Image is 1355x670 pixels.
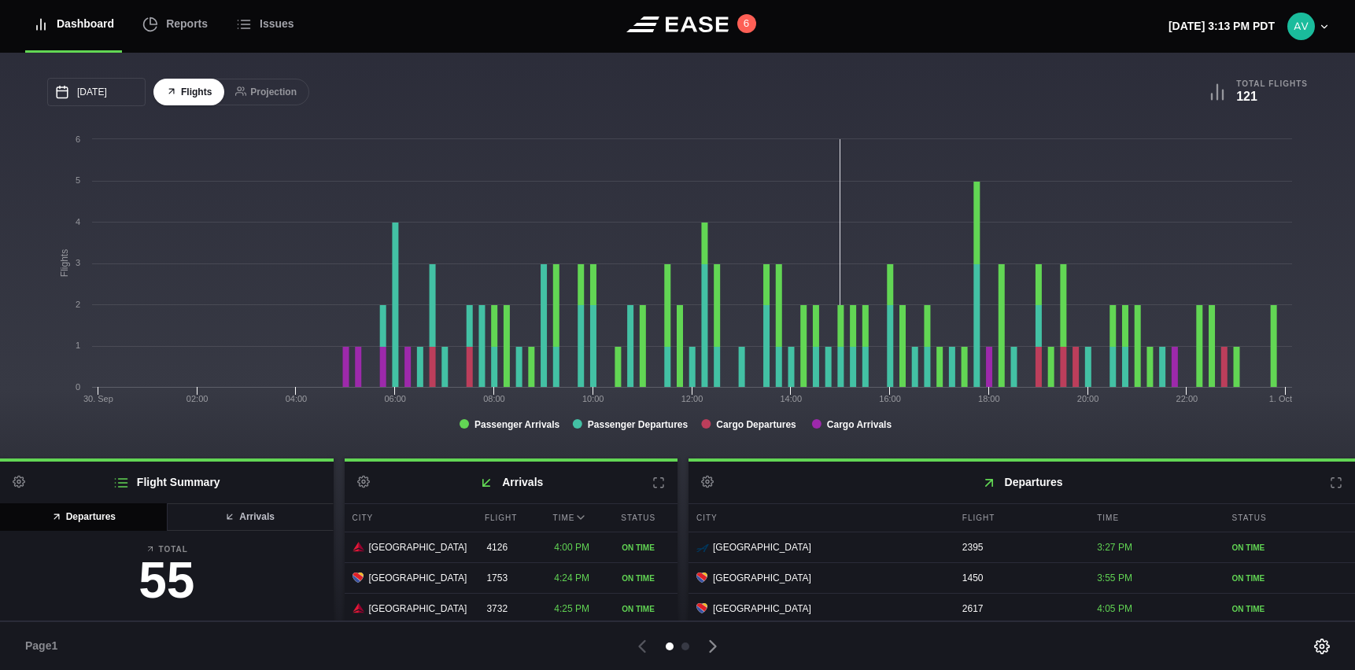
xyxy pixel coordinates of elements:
[59,249,70,277] tspan: Flights
[13,555,321,606] h3: 55
[622,542,670,554] div: ON TIME
[186,394,209,403] text: 02:00
[954,594,1085,624] div: 2617
[582,394,604,403] text: 10:00
[1232,603,1347,615] div: ON TIME
[76,175,80,185] text: 5
[713,540,811,554] span: [GEOGRAPHIC_DATA]
[554,542,589,553] span: 4:00 PM
[827,419,892,430] tspan: Cargo Arrivals
[483,394,505,403] text: 08:00
[545,504,610,532] div: Time
[76,341,80,350] text: 1
[345,462,678,503] h2: Arrivals
[1176,394,1198,403] text: 22:00
[1224,504,1355,532] div: Status
[83,394,113,403] tspan: 30. Sep
[76,300,80,309] text: 2
[345,504,473,532] div: City
[689,462,1355,503] h2: Departures
[954,532,1085,562] div: 2395
[478,594,542,624] div: 3732
[474,419,560,430] tspan: Passenger Arrivals
[1077,394,1099,403] text: 20:00
[76,382,80,392] text: 0
[554,603,589,614] span: 4:25 PM
[1232,572,1347,584] div: ON TIME
[1097,542,1132,553] span: 3:27 PM
[1287,13,1315,40] img: 9eca6f7b035e9ca54b5c6e3bab63db89
[1097,603,1132,614] span: 4:05 PM
[369,602,467,616] span: [GEOGRAPHIC_DATA]
[622,572,670,584] div: ON TIME
[737,14,756,33] button: 6
[76,134,80,144] text: 6
[369,540,467,554] span: [GEOGRAPHIC_DATA]
[13,543,321,555] b: Total
[369,571,467,585] span: [GEOGRAPHIC_DATA]
[477,504,541,532] div: Flight
[681,394,703,403] text: 12:00
[1236,79,1308,89] b: Total Flights
[384,394,406,403] text: 06:00
[1269,394,1292,403] tspan: 1. Oct
[153,79,224,106] button: Flights
[781,394,803,403] text: 14:00
[713,602,811,616] span: [GEOGRAPHIC_DATA]
[13,543,321,613] a: Total55
[689,504,951,532] div: City
[879,394,901,403] text: 16:00
[76,217,80,226] text: 4
[613,504,677,532] div: Status
[1089,504,1220,532] div: Time
[478,563,542,593] div: 1753
[166,503,334,531] button: Arrivals
[478,532,542,562] div: 4126
[223,79,309,106] button: Projection
[1097,572,1132,583] span: 3:55 PM
[954,563,1085,593] div: 1450
[622,603,670,615] div: ON TIME
[76,258,80,267] text: 3
[1169,18,1275,35] p: [DATE] 3:13 PM PDT
[286,394,308,403] text: 04:00
[588,419,689,430] tspan: Passenger Departures
[47,78,146,106] input: mm/dd/yyyy
[1232,542,1347,554] div: ON TIME
[716,419,796,430] tspan: Cargo Departures
[978,394,1000,403] text: 18:00
[954,504,1085,532] div: Flight
[25,638,65,654] span: Page 1
[713,571,811,585] span: [GEOGRAPHIC_DATA]
[1236,90,1257,103] b: 121
[554,572,589,583] span: 4:24 PM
